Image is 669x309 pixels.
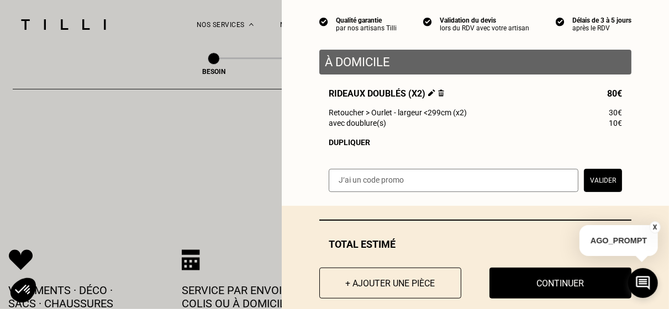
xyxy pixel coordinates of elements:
[438,89,444,97] img: Supprimer
[609,108,622,117] span: 30€
[325,55,626,69] p: À domicile
[572,24,631,32] div: après le RDV
[329,108,467,117] span: Retoucher > Ourlet - largeur <299cm (x2)
[440,24,529,32] div: lors du RDV avec votre artisan
[584,169,622,192] button: Valider
[609,119,622,127] span: 10€
[489,268,631,299] button: Continuer
[650,221,661,233] button: X
[556,17,565,26] img: icon list info
[423,17,432,26] img: icon list info
[329,138,622,147] div: Dupliquer
[336,17,397,24] div: Qualité garantie
[572,17,631,24] div: Délais de 3 à 5 jours
[580,225,658,256] p: AGO_PROMPT
[607,88,622,99] span: 80€
[329,88,444,99] span: Rideaux doublés (x2)
[336,24,397,32] div: par nos artisans Tilli
[319,238,631,250] div: Total estimé
[319,268,461,299] button: + Ajouter une pièce
[329,169,578,192] input: J‘ai un code promo
[428,89,435,97] img: Éditer
[319,17,328,26] img: icon list info
[440,17,529,24] div: Validation du devis
[329,119,386,127] span: avec doublure(s)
